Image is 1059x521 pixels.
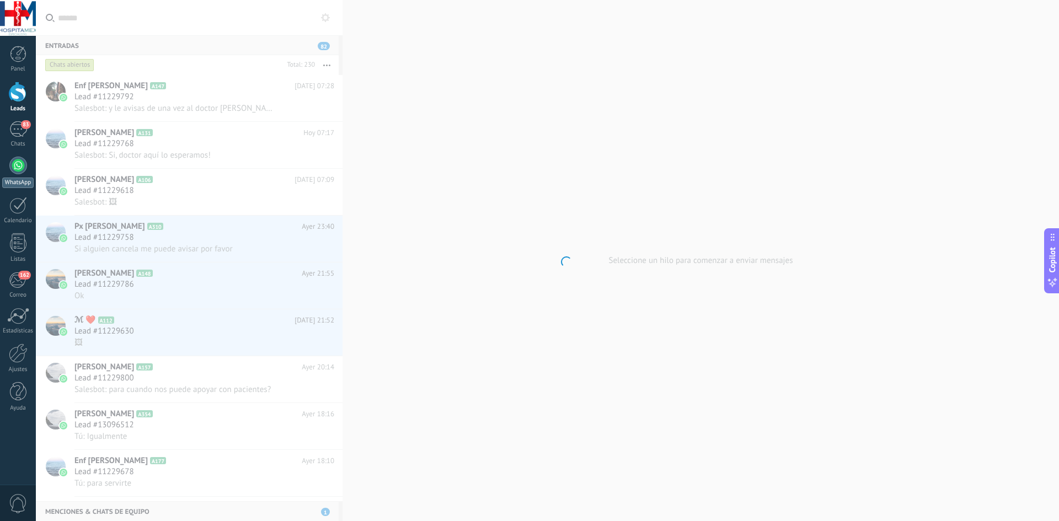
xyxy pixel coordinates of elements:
[2,105,34,112] div: Leads
[2,256,34,263] div: Listas
[2,141,34,148] div: Chats
[2,405,34,412] div: Ayuda
[2,292,34,299] div: Correo
[2,217,34,224] div: Calendario
[18,271,31,280] span: 162
[2,66,34,73] div: Panel
[21,120,30,129] span: 83
[1047,247,1058,272] span: Copilot
[2,366,34,373] div: Ajustes
[2,178,34,188] div: WhatsApp
[2,327,34,335] div: Estadísticas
